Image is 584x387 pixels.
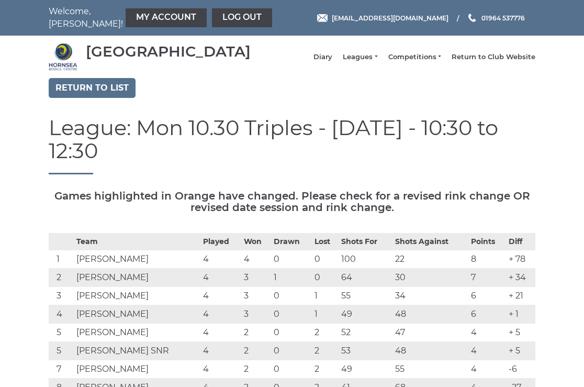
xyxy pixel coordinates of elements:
[49,360,74,379] td: 7
[271,305,312,324] td: 0
[339,360,392,379] td: 49
[241,269,271,287] td: 3
[241,305,271,324] td: 3
[312,287,339,305] td: 1
[74,250,200,269] td: [PERSON_NAME]
[49,116,535,174] h1: League: Mon 10.30 Triples - [DATE] - 10:30 to 12:30
[339,342,392,360] td: 53
[49,287,74,305] td: 3
[200,342,241,360] td: 4
[339,250,392,269] td: 100
[212,8,272,27] a: Log out
[339,287,392,305] td: 55
[468,342,507,360] td: 4
[452,52,535,62] a: Return to Club Website
[241,360,271,379] td: 2
[241,324,271,342] td: 2
[271,324,312,342] td: 0
[74,269,200,287] td: [PERSON_NAME]
[506,360,535,379] td: -6
[468,287,507,305] td: 6
[200,305,241,324] td: 4
[271,287,312,305] td: 0
[506,234,535,250] th: Diff
[332,14,448,21] span: [EMAIL_ADDRESS][DOMAIN_NAME]
[506,250,535,269] td: + 78
[506,269,535,287] td: + 34
[271,234,312,250] th: Drawn
[468,324,507,342] td: 4
[313,52,332,62] a: Diary
[467,13,525,23] a: Phone us 01964 537776
[74,234,200,250] th: Team
[388,52,441,62] a: Competitions
[339,305,392,324] td: 49
[468,234,507,250] th: Points
[49,269,74,287] td: 2
[343,52,377,62] a: Leagues
[392,287,468,305] td: 34
[126,8,207,27] a: My Account
[74,305,200,324] td: [PERSON_NAME]
[506,305,535,324] td: + 1
[271,342,312,360] td: 0
[312,305,339,324] td: 1
[468,360,507,379] td: 4
[74,360,200,379] td: [PERSON_NAME]
[392,269,468,287] td: 30
[241,287,271,305] td: 3
[49,305,74,324] td: 4
[271,269,312,287] td: 1
[200,250,241,269] td: 4
[506,287,535,305] td: + 21
[468,250,507,269] td: 8
[339,324,392,342] td: 52
[241,250,271,269] td: 4
[506,342,535,360] td: + 5
[506,324,535,342] td: + 5
[49,342,74,360] td: 5
[312,360,339,379] td: 2
[468,269,507,287] td: 7
[200,234,241,250] th: Played
[468,14,476,22] img: Phone us
[392,250,468,269] td: 22
[392,324,468,342] td: 47
[200,324,241,342] td: 4
[241,234,271,250] th: Won
[49,78,136,98] a: Return to list
[312,269,339,287] td: 0
[317,13,448,23] a: Email [EMAIL_ADDRESS][DOMAIN_NAME]
[241,342,271,360] td: 2
[49,42,77,71] img: Hornsea Bowls Centre
[312,342,339,360] td: 2
[200,287,241,305] td: 4
[392,305,468,324] td: 48
[392,342,468,360] td: 48
[312,234,339,250] th: Lost
[271,250,312,269] td: 0
[312,324,339,342] td: 2
[49,324,74,342] td: 5
[74,342,200,360] td: [PERSON_NAME] SNR
[468,305,507,324] td: 6
[200,269,241,287] td: 4
[74,287,200,305] td: [PERSON_NAME]
[392,234,468,250] th: Shots Against
[271,360,312,379] td: 0
[86,43,251,60] div: [GEOGRAPHIC_DATA]
[49,5,242,30] nav: Welcome, [PERSON_NAME]!
[312,250,339,269] td: 0
[481,14,525,21] span: 01964 537776
[392,360,468,379] td: 55
[339,234,392,250] th: Shots For
[317,14,328,22] img: Email
[339,269,392,287] td: 64
[200,360,241,379] td: 4
[74,324,200,342] td: [PERSON_NAME]
[49,190,535,213] h5: Games highlighted in Orange have changed. Please check for a revised rink change OR revised date ...
[49,250,74,269] td: 1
